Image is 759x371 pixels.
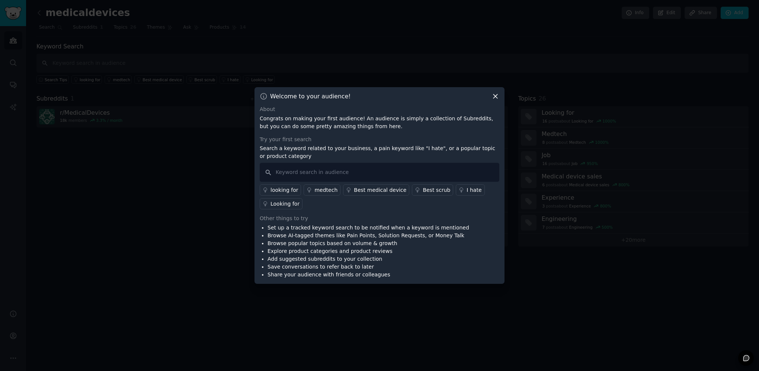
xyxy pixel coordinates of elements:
p: Congrats on making your first audience! An audience is simply a collection of Subreddits, but you... [260,115,499,130]
div: About [260,105,499,113]
li: Browse AI-tagged themes like Pain Points, Solution Requests, or Money Talk [268,232,469,240]
a: Looking for [260,198,302,209]
li: Save conversations to refer back to later [268,263,469,271]
div: looking for [270,186,298,194]
div: Try your first search [260,136,499,143]
div: Looking for [270,200,300,208]
input: Keyword search in audience [260,163,499,182]
a: Best scrub [412,184,453,196]
a: medtech [304,184,340,196]
div: I hate [467,186,481,194]
div: medtech [314,186,337,194]
p: Search a keyword related to your business, a pain keyword like "I hate", or a popular topic or pr... [260,145,499,160]
li: Browse popular topics based on volume & growth [268,240,469,247]
li: Explore product categories and product reviews [268,247,469,255]
div: Other things to try [260,215,499,222]
li: Set up a tracked keyword search to be notified when a keyword is mentioned [268,224,469,232]
li: Share your audience with friends or colleagues [268,271,469,279]
h3: Welcome to your audience! [270,92,351,100]
a: Best medical device [343,184,409,196]
a: I hate [456,184,484,196]
div: Best scrub [423,186,450,194]
div: Best medical device [354,186,406,194]
a: looking for [260,184,301,196]
li: Add suggested subreddits to your collection [268,255,469,263]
